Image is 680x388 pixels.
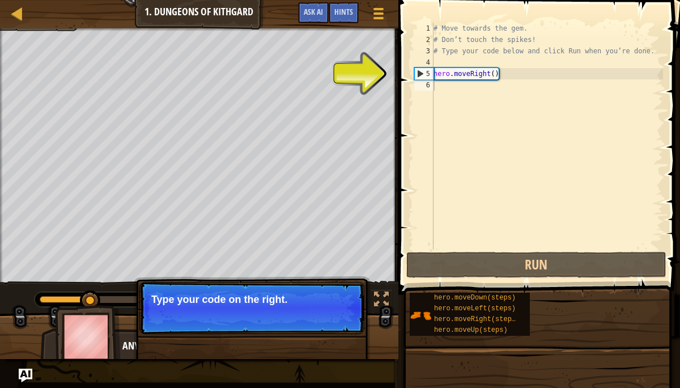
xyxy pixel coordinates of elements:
[308,307,355,322] button: Continue
[334,6,353,17] span: Hints
[151,294,352,305] p: Type your code on the right.
[415,68,433,79] div: 5
[304,6,323,17] span: Ask AI
[414,34,433,45] div: 2
[434,305,516,313] span: hero.moveLeft(steps)
[414,57,433,68] div: 4
[55,305,121,368] img: thang_avatar_frame.png
[434,326,508,334] span: hero.moveUp(steps)
[370,289,393,313] button: Toggle fullscreen
[122,339,346,353] div: Anya
[434,315,520,323] span: hero.moveRight(steps)
[364,2,393,29] button: Show game menu
[406,252,666,278] button: Run
[19,369,32,382] button: Ask AI
[414,23,433,34] div: 1
[414,79,433,91] div: 6
[298,2,329,23] button: Ask AI
[410,305,431,326] img: portrait.png
[267,310,303,319] span: Skip (esc)
[434,294,516,302] span: hero.moveDown(steps)
[414,45,433,57] div: 3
